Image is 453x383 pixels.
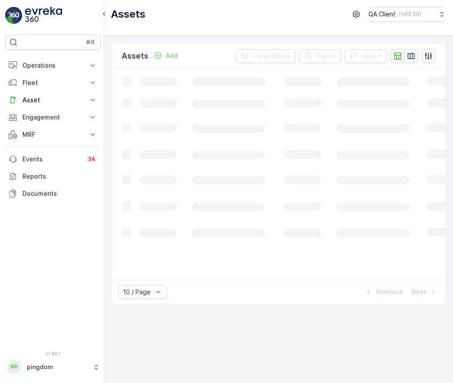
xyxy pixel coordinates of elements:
[5,7,22,24] img: logo
[22,96,83,104] p: Asset
[5,351,101,356] span: v 1.48.1
[368,10,396,19] p: QA Client
[22,155,81,163] p: Events
[22,113,83,122] p: Engagement
[22,61,83,70] p: Operations
[368,7,446,22] button: QA Client(+03:00)
[345,49,387,63] button: Import
[25,7,62,24] img: logo_light-DOdMpM7g.png
[299,49,341,63] button: Export
[5,91,101,109] button: Asset
[5,358,101,376] button: PPpingdom
[5,168,101,185] a: Reports
[22,172,97,181] p: Reports
[316,52,336,60] p: Export
[411,287,439,297] button: Next
[166,51,178,60] p: Add
[253,52,290,60] p: Clear Filters
[5,151,101,168] a: Events34
[86,39,94,46] p: ⌘B
[236,49,296,63] button: Clear Filters
[5,74,101,91] button: Fleet
[376,288,403,296] p: Previous
[27,363,88,371] p: pingdom
[22,78,83,87] p: Fleet
[5,109,101,126] button: Engagement
[362,52,382,60] p: Import
[412,288,426,296] p: Next
[363,287,404,297] button: Previous
[5,185,101,202] a: Documents
[150,50,181,61] button: Add
[22,189,97,198] p: Documents
[122,50,148,62] p: Assets
[5,57,101,74] button: Operations
[22,130,83,139] p: MRF
[88,156,95,163] p: 34
[5,126,101,143] button: MRF
[399,11,421,18] p: ( +03:00 )
[111,7,145,21] p: Assets
[7,360,21,374] div: PP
